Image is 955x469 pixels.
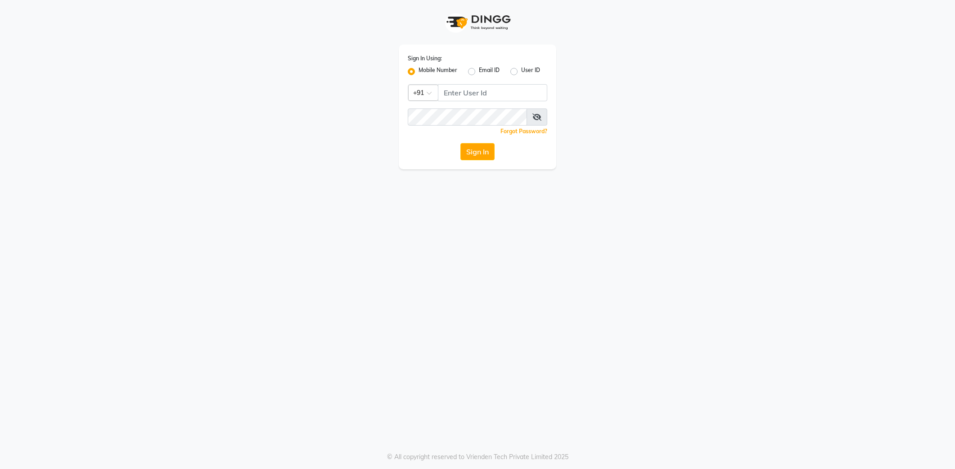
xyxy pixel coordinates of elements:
label: Sign In Using: [408,54,442,63]
label: User ID [521,66,540,77]
input: Username [408,108,527,126]
button: Sign In [460,143,495,160]
a: Forgot Password? [500,128,547,135]
label: Mobile Number [419,66,457,77]
img: logo1.svg [441,9,514,36]
label: Email ID [479,66,500,77]
input: Username [438,84,547,101]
